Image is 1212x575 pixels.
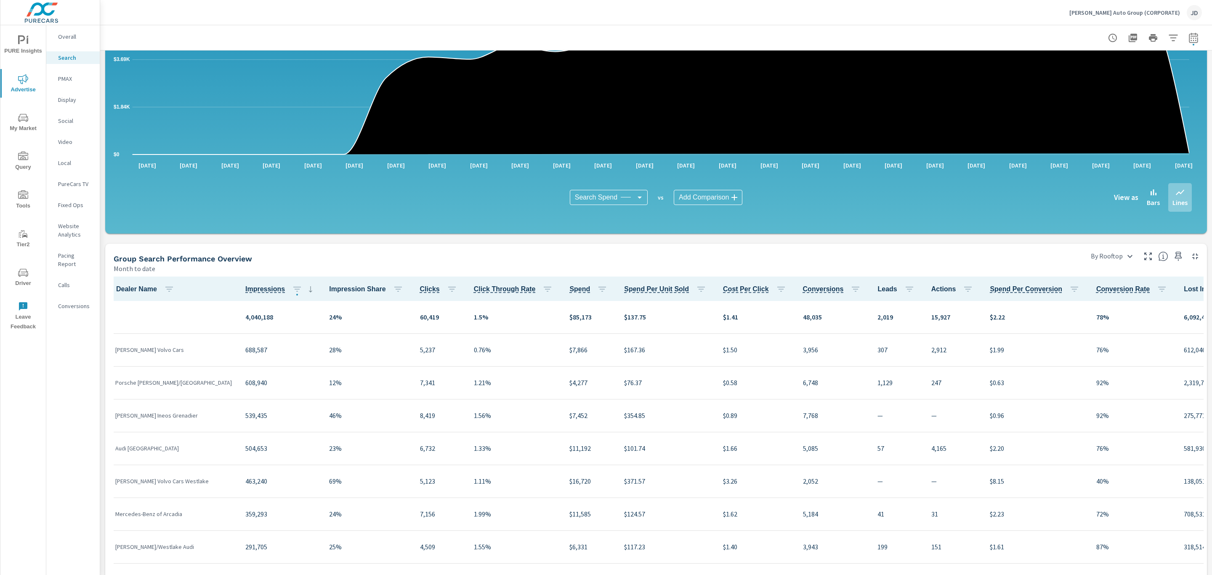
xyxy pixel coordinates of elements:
span: Average cost of each click. The calculation for this metric is: "Spend/Clicks". For example, if y... [723,284,768,294]
p: $1.61 [990,542,1083,552]
p: 60,419 [420,312,460,322]
p: [DATE] [796,161,825,170]
div: Search Spend [570,190,648,205]
p: 1.99% [474,509,556,519]
text: $0 [114,152,120,157]
p: $1.62 [723,509,789,519]
p: 1.5% [474,312,556,322]
p: [DATE] [1003,161,1033,170]
p: — [931,410,977,421]
button: Print Report [1145,29,1161,46]
p: — [877,476,917,486]
p: Lines [1172,197,1188,208]
p: 76% [1096,443,1170,453]
p: 151 [931,542,977,552]
span: Cost Per Click [723,284,789,294]
p: 4,165 [931,443,977,453]
span: Spend [569,284,611,294]
p: Local [58,159,93,167]
span: Spend Per Unit Sold [624,284,710,294]
p: $2.20 [990,443,1083,453]
p: [PERSON_NAME] Auto Group (CORPORATE) [1069,9,1180,16]
div: Fixed Ops [46,199,100,211]
p: 5,237 [420,345,460,355]
p: 1.33% [474,443,556,453]
p: 1.11% [474,476,556,486]
p: $7,452 [569,410,611,421]
span: Query [3,152,43,172]
p: 12% [329,378,406,388]
div: PMAX [46,72,100,85]
span: Tier2 [3,229,43,250]
p: [DATE] [215,161,245,170]
p: $1.50 [723,345,789,355]
p: 23% [329,443,406,453]
p: 2,912 [931,345,977,355]
span: Search Spend [575,193,617,202]
p: 4,040,188 [245,312,316,322]
p: [PERSON_NAME] Volvo Cars Westlake [115,477,232,485]
p: Calls [58,281,93,289]
p: 3,956 [803,345,864,355]
p: $101.74 [624,443,710,453]
p: Display [58,96,93,104]
span: Advertise [3,74,43,95]
p: [DATE] [755,161,784,170]
p: 1.21% [474,378,556,388]
p: $167.36 [624,345,710,355]
span: Add Comparison [679,193,729,202]
p: [PERSON_NAME]/Westlake Audi [115,543,232,551]
span: Spend - The amount of money spent on advertising during the period. [Source: This data is provide... [624,284,689,294]
p: [DATE] [547,161,577,170]
p: [DATE] [962,161,991,170]
span: The number of times an ad was shown on your behalf. [Source: This data is provided by the Search ... [245,284,285,294]
p: $354.85 [624,410,710,421]
p: 28% [329,345,406,355]
p: [DATE] [920,161,950,170]
p: vs [648,194,674,201]
p: [DATE] [423,161,452,170]
p: 291,705 [245,542,316,552]
div: Local [46,157,100,169]
p: [DATE] [464,161,494,170]
span: The amount of money spent on advertising during the period. [Source: This data is provided by the... [569,284,590,294]
div: By Rooftop [1086,249,1138,264]
span: Save this to your personalized report [1172,250,1185,263]
div: Add Comparison [674,190,742,205]
p: $76.37 [624,378,710,388]
p: Audi [GEOGRAPHIC_DATA] [115,444,232,453]
div: Search [46,51,100,64]
p: 504,653 [245,443,316,453]
button: Minimize Widget [1188,250,1202,263]
p: [DATE] [1045,161,1074,170]
div: JD [1187,5,1202,20]
p: 76% [1096,345,1170,355]
button: Make Fullscreen [1141,250,1155,263]
p: 6,748 [803,378,864,388]
span: Understand group performance broken down by various segments. Use the dropdown in the upper right... [1158,251,1168,261]
p: 1,129 [877,378,917,388]
p: $0.89 [723,410,789,421]
p: 6,732 [420,443,460,453]
p: $0.63 [990,378,1083,388]
p: 2,019 [877,312,917,322]
p: $0.96 [990,410,1083,421]
span: Actions [931,284,977,294]
p: 25% [329,542,406,552]
p: PMAX [58,75,93,83]
p: $0.58 [723,378,789,388]
p: 48,035 [803,312,864,322]
button: "Export Report to PDF" [1124,29,1141,46]
div: Display [46,93,100,106]
p: 539,435 [245,410,316,421]
div: Social [46,114,100,127]
div: Overall [46,30,100,43]
p: 57 [877,443,917,453]
p: Video [58,138,93,146]
div: Pacing Report [46,249,100,270]
p: 46% [329,410,406,421]
p: $4,277 [569,378,611,388]
p: Search [58,53,93,62]
div: PureCars TV [46,178,100,190]
span: Dealer Name [116,284,178,294]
